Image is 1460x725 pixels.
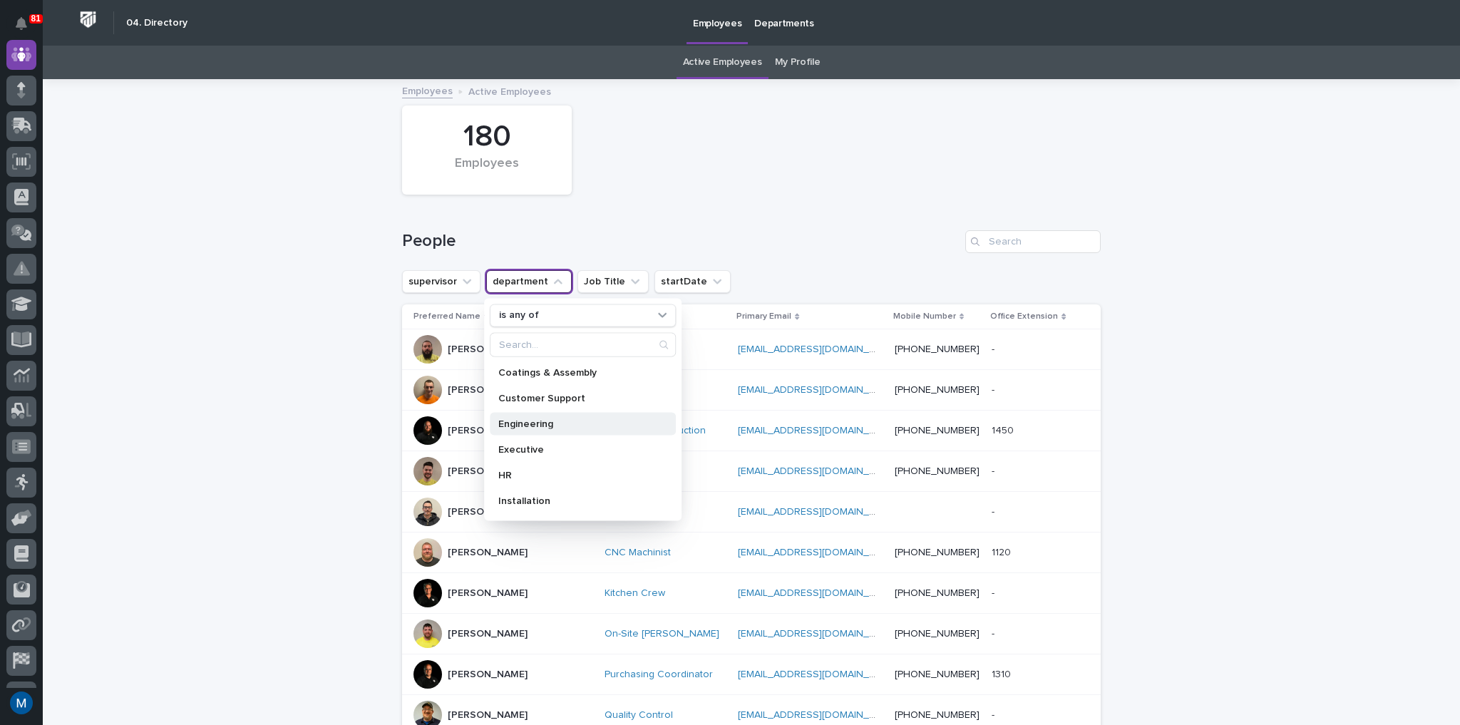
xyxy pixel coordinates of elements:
a: [EMAIL_ADDRESS][DOMAIN_NAME] [738,547,899,557]
a: Active Employees [683,46,762,79]
a: [EMAIL_ADDRESS][DOMAIN_NAME] [738,385,899,395]
p: - [992,463,997,478]
p: Customer Support [498,393,653,403]
button: Job Title [577,270,649,293]
button: supervisor [402,270,480,293]
a: [PHONE_NUMBER] [895,385,980,395]
p: [PERSON_NAME] [448,547,528,559]
img: Workspace Logo [75,6,101,33]
h1: People [402,231,960,252]
a: [EMAIL_ADDRESS][DOMAIN_NAME] [738,466,899,476]
p: - [992,381,997,396]
tr: [PERSON_NAME]Shop Crew [EMAIL_ADDRESS][DOMAIN_NAME] [PHONE_NUMBER]-- [402,329,1101,370]
p: is any of [499,309,539,322]
p: [PERSON_NAME] [448,669,528,681]
a: Employees [402,82,453,98]
input: Search [965,230,1101,253]
p: Primary Email [736,309,791,324]
button: startDate [654,270,731,293]
p: [PERSON_NAME] [448,344,528,356]
a: [EMAIL_ADDRESS][DOMAIN_NAME] [738,669,899,679]
a: [PHONE_NUMBER] [895,669,980,679]
h2: 04. Directory [126,17,187,29]
a: [PHONE_NUMBER] [895,344,980,354]
p: - [992,341,997,356]
p: 81 [31,14,41,24]
a: [EMAIL_ADDRESS][DOMAIN_NAME] [738,426,899,436]
p: HR [498,470,653,480]
a: My Profile [775,46,821,79]
p: - [992,625,997,640]
div: 180 [426,119,547,155]
a: CNC Machinist [605,547,671,559]
p: Office Extension [990,309,1058,324]
tr: [PERSON_NAME]Service Tech [EMAIL_ADDRESS][DOMAIN_NAME] -- [402,492,1101,533]
p: Active Employees [468,83,551,98]
p: [PERSON_NAME] [448,628,528,640]
tr: [PERSON_NAME]CNC Machinist [EMAIL_ADDRESS][DOMAIN_NAME] [PHONE_NUMBER]11201120 [402,533,1101,573]
p: [PERSON_NAME] [448,425,528,437]
tr: [PERSON_NAME]Kitchen Crew [EMAIL_ADDRESS][DOMAIN_NAME] [PHONE_NUMBER]-- [402,573,1101,614]
a: [EMAIL_ADDRESS][DOMAIN_NAME] [738,710,899,720]
p: Executive [498,444,653,454]
p: Coatings & Assembly [498,367,653,377]
tr: [PERSON_NAME]Director of Production [EMAIL_ADDRESS][DOMAIN_NAME] [PHONE_NUMBER]14501450 [402,411,1101,451]
p: - [992,585,997,600]
div: Employees [426,156,547,186]
p: - [992,503,997,518]
p: Engineering [498,418,653,428]
a: Purchasing Coordinator [605,669,713,681]
button: Notifications [6,9,36,38]
div: Notifications81 [18,17,36,40]
a: Quality Control [605,709,673,721]
p: - [992,706,997,721]
a: [PHONE_NUMBER] [895,710,980,720]
tr: [PERSON_NAME]Shop Crew [EMAIL_ADDRESS][DOMAIN_NAME] [PHONE_NUMBER]-- [402,451,1101,492]
button: users-avatar [6,688,36,718]
a: On-Site [PERSON_NAME] [605,628,719,640]
a: [PHONE_NUMBER] [895,466,980,476]
p: 1120 [992,544,1014,559]
a: [EMAIL_ADDRESS][DOMAIN_NAME] [738,344,899,354]
tr: [PERSON_NAME]Purchasing Coordinator [EMAIL_ADDRESS][DOMAIN_NAME] [PHONE_NUMBER]13101310 [402,654,1101,695]
input: Search [490,333,675,356]
p: Installation [498,495,653,505]
tr: [PERSON_NAME]On-Site [PERSON_NAME] [EMAIL_ADDRESS][DOMAIN_NAME] [PHONE_NUMBER]-- [402,614,1101,654]
p: Preferred Name [413,309,480,324]
p: 1450 [992,422,1017,437]
a: [PHONE_NUMBER] [895,547,980,557]
p: [PERSON_NAME] [448,587,528,600]
div: Search [490,332,676,356]
p: [PERSON_NAME] [448,709,528,721]
p: 1310 [992,666,1014,681]
a: [EMAIL_ADDRESS][DOMAIN_NAME] [738,507,899,517]
a: Kitchen Crew [605,587,665,600]
a: [EMAIL_ADDRESS][DOMAIN_NAME] [738,588,899,598]
a: [EMAIL_ADDRESS][DOMAIN_NAME] [738,629,899,639]
a: [PHONE_NUMBER] [895,629,980,639]
button: department [486,270,572,293]
tr: [PERSON_NAME]On-Site Crew [EMAIL_ADDRESS][DOMAIN_NAME] [PHONE_NUMBER]-- [402,370,1101,411]
p: Mobile Number [893,309,956,324]
p: [PERSON_NAME] [448,466,528,478]
p: [PERSON_NAME] [448,506,528,518]
p: [PERSON_NAME] [448,384,528,396]
a: [PHONE_NUMBER] [895,588,980,598]
a: [PHONE_NUMBER] [895,426,980,436]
